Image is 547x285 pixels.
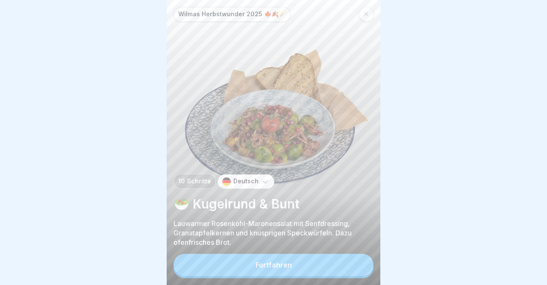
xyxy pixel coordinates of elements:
[174,196,373,212] p: 🥗 Kugelrund & Bunt
[174,254,373,276] button: Fortfahren
[222,177,231,186] img: de.svg
[256,261,292,269] div: Fortfahren
[233,178,259,185] p: Deutsch
[178,11,286,18] p: Wilmas Herbstwunder 2025 🍁🍂🪄
[178,178,211,185] p: 10 Schritte
[174,219,373,247] p: Lauwarmer Rosenkohl-Maronensalat mit Senfdressing, Granatapfelkernen und knusprigen Speckwürfeln....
